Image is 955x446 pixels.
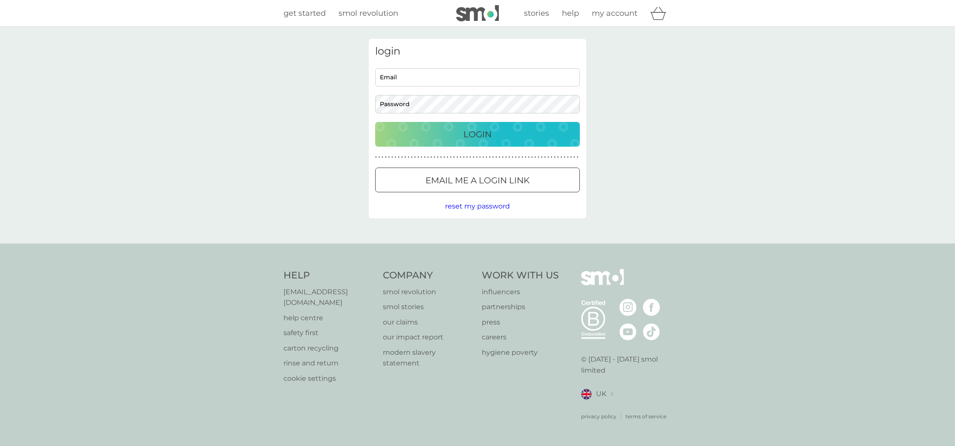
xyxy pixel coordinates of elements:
span: my account [592,9,637,18]
img: visit the smol Youtube page [619,323,637,340]
a: hygiene poverty [482,347,559,358]
p: ● [525,155,527,159]
p: cookie settings [284,373,374,384]
p: terms of service [625,412,666,420]
a: carton recycling [284,343,374,354]
p: ● [388,155,390,159]
a: smol revolution [383,287,474,298]
img: visit the smol Tiktok page [643,323,660,340]
p: ● [554,155,556,159]
p: privacy policy [581,412,616,420]
p: ● [518,155,520,159]
p: © [DATE] - [DATE] smol limited [581,354,672,376]
a: modern slavery statement [383,347,474,369]
p: ● [440,155,442,159]
p: [EMAIL_ADDRESS][DOMAIN_NAME] [284,287,374,308]
p: ● [476,155,477,159]
p: ● [515,155,517,159]
p: ● [535,155,536,159]
p: ● [453,155,455,159]
img: select a new location [611,392,613,397]
p: ● [447,155,449,159]
p: ● [551,155,553,159]
p: ● [557,155,559,159]
p: Email me a login link [425,174,530,187]
img: visit the smol Facebook page [643,299,660,316]
p: ● [450,155,451,159]
p: ● [570,155,572,159]
p: our claims [383,317,474,328]
p: ● [434,155,435,159]
p: ● [483,155,484,159]
h3: login [375,45,580,58]
p: ● [567,155,569,159]
h4: Work With Us [482,269,559,282]
p: ● [489,155,491,159]
p: ● [512,155,513,159]
p: ● [391,155,393,159]
a: my account [592,7,637,20]
p: partnerships [482,301,559,313]
p: ● [460,155,461,159]
p: ● [495,155,497,159]
p: Login [463,127,492,141]
a: get started [284,7,326,20]
p: ● [408,155,409,159]
button: reset my password [445,201,510,212]
p: ● [411,155,413,159]
a: rinse and return [284,358,374,369]
p: ● [466,155,468,159]
a: safety first [284,327,374,339]
span: reset my password [445,202,510,210]
p: ● [398,155,399,159]
a: stories [524,7,549,20]
p: ● [414,155,416,159]
a: smol revolution [339,7,398,20]
a: smol stories [383,301,474,313]
p: ● [502,155,504,159]
img: visit the smol Instagram page [619,299,637,316]
p: ● [382,155,383,159]
p: ● [443,155,445,159]
p: ● [577,155,579,159]
img: smol [581,269,624,298]
p: ● [541,155,543,159]
p: ● [424,155,425,159]
a: careers [482,332,559,343]
img: UK flag [581,389,592,400]
span: help [562,9,579,18]
p: ● [473,155,475,159]
p: ● [505,155,507,159]
p: ● [521,155,523,159]
p: ● [573,155,575,159]
p: ● [457,155,458,159]
p: ● [463,155,465,159]
p: ● [528,155,530,159]
a: our impact report [383,332,474,343]
p: ● [385,155,387,159]
p: ● [401,155,403,159]
p: ● [499,155,501,159]
p: ● [427,155,429,159]
a: help centre [284,313,374,324]
p: ● [544,155,546,159]
a: influencers [482,287,559,298]
span: get started [284,9,326,18]
h4: Company [383,269,474,282]
a: press [482,317,559,328]
div: basket [650,5,671,22]
p: ● [469,155,471,159]
p: ● [479,155,481,159]
p: ● [395,155,396,159]
p: ● [417,155,419,159]
img: smol [456,5,499,21]
span: smol revolution [339,9,398,18]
